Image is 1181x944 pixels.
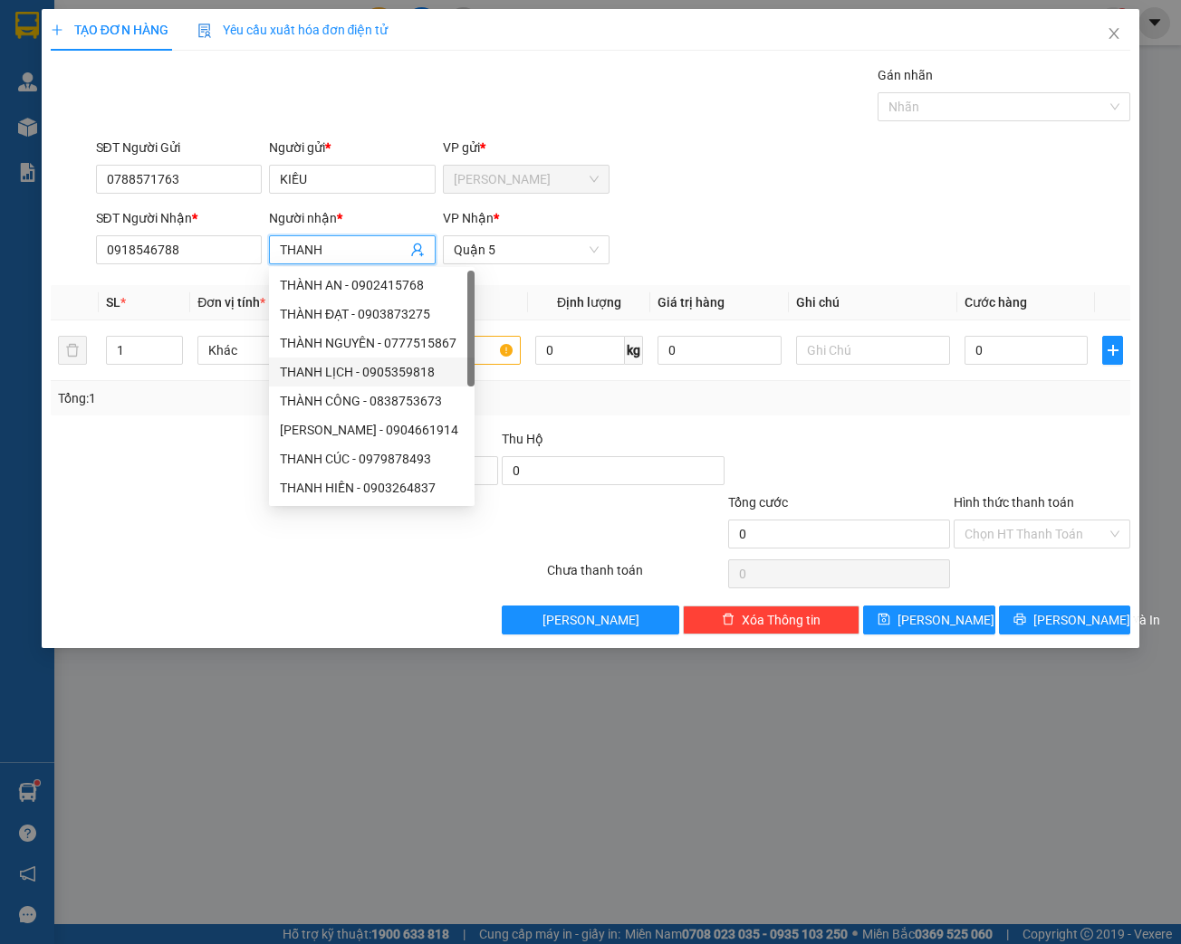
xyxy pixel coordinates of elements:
[683,605,859,634] button: deleteXóa Thông tin
[269,358,475,386] div: THANH LỊCH - 0905359818
[51,24,63,36] span: plus
[208,337,341,364] span: Khác
[1013,613,1026,627] span: printer
[625,336,643,365] span: kg
[173,17,216,36] span: Nhận:
[1033,610,1160,630] span: [PERSON_NAME] và In
[197,24,212,38] img: icon
[454,166,599,193] span: Diên Khánh
[106,295,120,310] span: SL
[502,432,543,446] span: Thu Hộ
[280,420,464,440] div: [PERSON_NAME] - 0904661914
[742,610,821,630] span: Xóa Thông tin
[269,386,475,415] div: THÀNH CÔNG - 0838753673
[280,449,464,469] div: THANH CÚC - 0979878493
[1102,336,1123,365] button: plus
[15,56,160,78] div: BẰNG
[269,415,475,444] div: THANH DŨNG - 0904661914
[58,336,87,365] button: delete
[269,138,436,157] div: Người gửi
[173,15,300,37] div: Quận 5
[96,208,263,228] div: SĐT Người Nhận
[728,495,788,510] span: Tổng cước
[863,605,995,634] button: save[PERSON_NAME]
[443,211,494,225] span: VP Nhận
[965,295,1027,310] span: Cước hàng
[269,208,436,228] div: Người nhận
[443,138,610,157] div: VP gửi
[280,333,464,353] div: THÀNH NGUYÊN - 0777515867
[14,114,163,136] div: 20.000
[542,610,639,630] span: [PERSON_NAME]
[173,37,300,59] div: SƠN
[58,388,457,408] div: Tổng: 1
[15,78,160,103] div: 0983727670
[15,15,160,56] div: [PERSON_NAME]
[898,610,994,630] span: [PERSON_NAME]
[722,613,735,627] span: delete
[545,560,725,592] div: Chưa thanh toán
[1107,26,1121,41] span: close
[269,300,475,329] div: THÀNH ĐẠT - 0903873275
[280,478,464,498] div: THANH HIỀN - 0903264837
[658,336,781,365] input: 0
[878,68,933,82] label: Gán nhãn
[269,473,475,502] div: THANH HIỀN - 0903264837
[280,304,464,324] div: THÀNH ĐẠT - 0903873275
[878,613,890,627] span: save
[557,295,621,310] span: Định lượng
[197,23,389,37] span: Yêu cầu xuất hóa đơn điện tử
[173,59,300,84] div: 0918373177
[51,23,168,37] span: TẠO ĐƠN HÀNG
[1089,9,1139,60] button: Close
[96,138,263,157] div: SĐT Người Gửi
[269,329,475,358] div: THÀNH NGUYÊN - 0777515867
[789,285,957,320] th: Ghi chú
[197,295,265,310] span: Đơn vị tính
[410,243,425,257] span: user-add
[999,605,1131,634] button: printer[PERSON_NAME] và In
[454,236,599,263] span: Quận 5
[280,362,464,382] div: THANH LỊCH - 0905359818
[15,15,43,34] span: Gửi:
[796,336,950,365] input: Ghi Chú
[269,444,475,473] div: THANH CÚC - 0979878493
[280,275,464,295] div: THÀNH AN - 0902415768
[269,271,475,300] div: THÀNH AN - 0902415768
[954,495,1074,510] label: Hình thức thanh toán
[502,605,678,634] button: [PERSON_NAME]
[280,391,464,411] div: THÀNH CÔNG - 0838753673
[658,295,725,310] span: Giá trị hàng
[14,116,69,135] span: Đã thu :
[1103,343,1122,358] span: plus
